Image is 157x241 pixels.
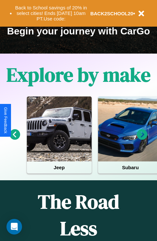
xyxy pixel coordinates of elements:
h1: Explore by make [6,61,151,88]
div: Open Intercom Messenger [6,219,22,235]
div: Give Feedback [3,107,8,133]
b: BACK2SCHOOL20 [90,11,133,16]
button: Back to School savings of 20% in select cities! Ends [DATE] 10am PT.Use code: [12,3,90,23]
h4: Jeep [27,161,92,173]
